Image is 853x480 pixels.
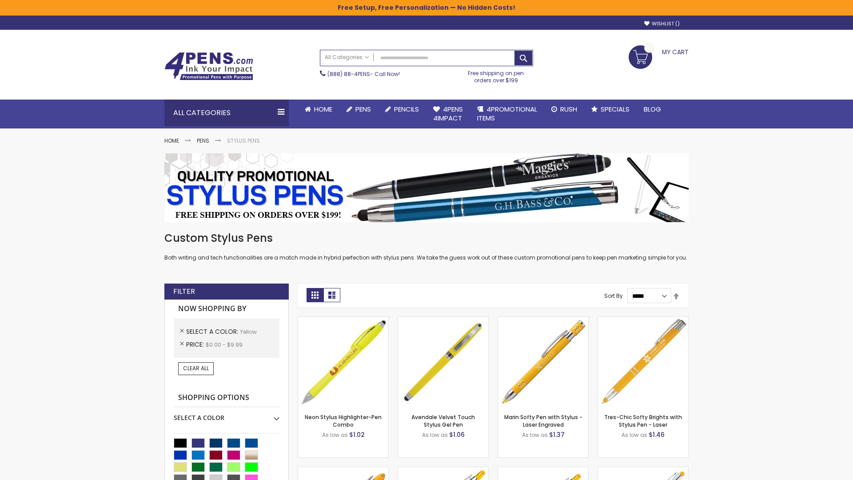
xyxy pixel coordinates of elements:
[186,340,206,349] span: Price
[411,413,475,428] a: Avendale Velvet Touch Stylus Gel Pen
[498,316,588,324] a: Marin Softy Pen with Stylus - Laser Engraved-Yellow
[164,100,289,126] div: All Categories
[378,100,426,119] a: Pencils
[173,287,195,296] strong: Filter
[604,413,682,428] a: Tres-Chic Softy Brights with Stylus Pen - Laser
[544,100,584,119] a: Rush
[498,467,588,474] a: Phoenix Softy Brights Gel with Stylus Pen - Laser-Yellow
[522,431,548,439] span: As low as
[206,341,243,348] span: $0.00 - $9.99
[325,54,369,61] span: All Categories
[426,100,470,128] a: 4Pens4impact
[504,413,582,428] a: Marin Softy Pen with Stylus - Laser Engraved
[307,288,323,302] strong: Grid
[349,430,365,439] span: $1.02
[320,50,374,65] a: All Categories
[584,100,637,119] a: Specials
[394,104,419,114] span: Pencils
[164,153,689,222] img: Stylus Pens
[178,362,214,375] a: Clear All
[327,70,400,78] span: - Call Now!
[298,100,339,119] a: Home
[549,430,565,439] span: $1.37
[560,104,577,114] span: Rush
[164,137,179,144] a: Home
[498,317,588,407] img: Marin Softy Pen with Stylus - Laser Engraved-Yellow
[305,413,382,428] a: Neon Stylus Highlighter-Pen Combo
[422,431,448,439] span: As low as
[227,137,260,144] strong: Stylus Pens
[164,231,689,262] div: Both writing and tech functionalities are a match made in hybrid perfection with stylus pens. We ...
[174,407,279,422] div: Select A Color
[164,231,689,245] h1: Custom Stylus Pens
[398,316,488,324] a: Avendale Velvet Touch Stylus Gel Pen-Yellow
[174,300,279,318] strong: Now Shopping by
[183,364,209,372] span: Clear All
[355,104,371,114] span: Pens
[601,104,630,114] span: Specials
[327,70,370,78] a: (888) 88-4PENS
[433,104,463,123] span: 4Pens 4impact
[644,20,680,27] a: Wishlist
[339,100,378,119] a: Pens
[164,52,253,80] img: 4Pens Custom Pens and Promotional Products
[398,317,488,407] img: Avendale Velvet Touch Stylus Gel Pen-Yellow
[174,388,279,408] strong: Shopping Options
[644,104,661,114] span: Blog
[298,467,388,474] a: Ellipse Softy Brights with Stylus Pen - Laser-Yellow
[398,467,488,474] a: Phoenix Softy Brights with Stylus Pen - Laser-Yellow
[298,317,388,407] img: Neon Stylus Highlighter-Pen Combo-Yellow
[598,467,688,474] a: Tres-Chic Softy with Stylus Top Pen - ColorJet-Yellow
[186,327,240,336] span: Select A Color
[298,316,388,324] a: Neon Stylus Highlighter-Pen Combo-Yellow
[314,104,332,114] span: Home
[649,430,665,439] span: $1.46
[322,431,348,439] span: As low as
[470,100,544,128] a: 4PROMOTIONALITEMS
[637,100,668,119] a: Blog
[477,104,537,123] span: 4PROMOTIONAL ITEMS
[604,292,623,300] label: Sort By
[240,328,257,336] span: Yellow
[459,66,534,84] div: Free shipping on pen orders over $199
[622,431,647,439] span: As low as
[449,430,465,439] span: $1.06
[598,316,688,324] a: Tres-Chic Softy Brights with Stylus Pen - Laser-Yellow
[598,317,688,407] img: Tres-Chic Softy Brights with Stylus Pen - Laser-Yellow
[197,137,209,144] a: Pens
